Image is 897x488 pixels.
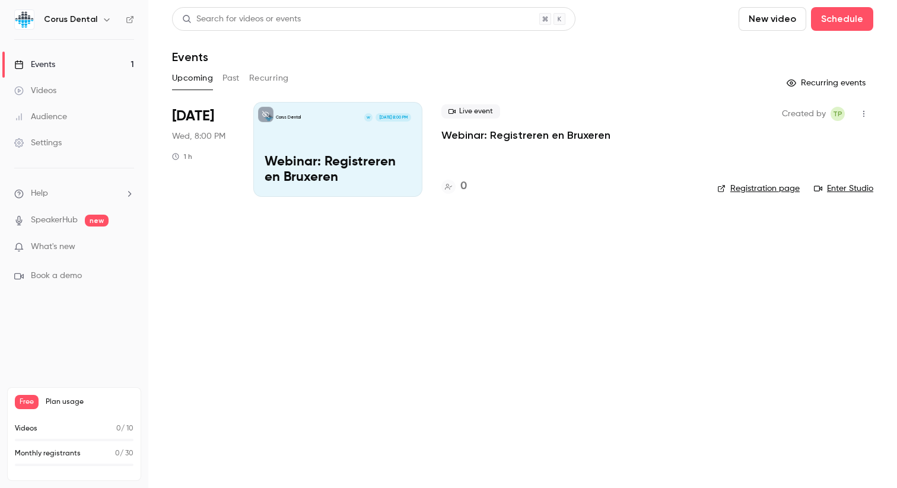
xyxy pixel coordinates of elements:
[46,397,133,407] span: Plan usage
[249,69,289,88] button: Recurring
[15,423,37,434] p: Videos
[172,107,214,126] span: [DATE]
[15,448,81,459] p: Monthly registrants
[31,214,78,227] a: SpeakerHub
[831,107,845,121] span: Tessa Peters
[814,183,873,194] a: Enter Studio
[14,137,62,149] div: Settings
[182,13,301,25] div: Search for videos or events
[276,114,301,120] p: Corus Dental
[116,423,133,434] p: / 10
[441,104,500,119] span: Live event
[14,111,67,123] div: Audience
[265,155,411,186] p: Webinar: Registreren en Bruxeren
[222,69,240,88] button: Past
[85,215,109,227] span: new
[364,113,373,122] div: W
[31,270,82,282] span: Book a demo
[460,178,467,194] h4: 0
[115,448,133,459] p: / 30
[44,14,97,25] h6: Corus Dental
[376,113,411,122] span: [DATE] 8:00 PM
[31,187,48,200] span: Help
[172,50,208,64] h1: Events
[441,128,610,142] a: Webinar: Registreren en Bruxeren
[116,425,121,432] span: 0
[31,241,75,253] span: What's new
[172,102,234,197] div: Sep 3 Wed, 8:00 PM (Europe/Amsterdam)
[782,107,826,121] span: Created by
[739,7,806,31] button: New video
[172,69,213,88] button: Upcoming
[14,85,56,97] div: Videos
[14,187,134,200] li: help-dropdown-opener
[441,178,467,194] a: 0
[115,450,120,457] span: 0
[781,74,873,93] button: Recurring events
[717,183,800,194] a: Registration page
[15,10,34,29] img: Corus Dental
[172,152,192,161] div: 1 h
[14,59,55,71] div: Events
[253,102,422,197] a: Webinar: Registreren en BruxerenCorus DentalW[DATE] 8:00 PMWebinar: Registreren en Bruxeren
[833,107,842,121] span: TP
[15,395,39,409] span: Free
[172,130,225,142] span: Wed, 8:00 PM
[811,7,873,31] button: Schedule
